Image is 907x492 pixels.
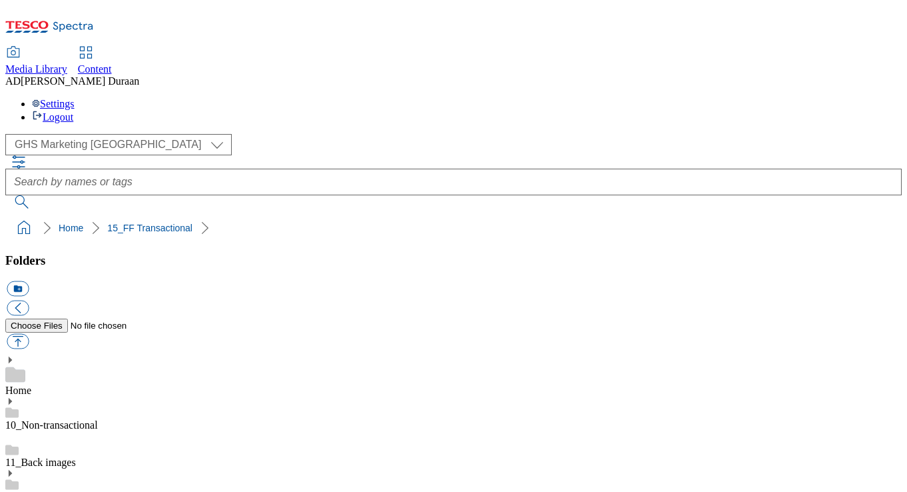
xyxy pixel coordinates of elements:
span: Content [78,63,112,75]
a: Settings [32,98,75,109]
a: Home [5,385,31,396]
span: [PERSON_NAME] Duraan [21,75,139,87]
span: AD [5,75,21,87]
a: Logout [32,111,73,123]
a: home [13,217,35,239]
h3: Folders [5,253,902,268]
nav: breadcrumb [5,215,902,241]
span: Media Library [5,63,67,75]
a: 11_Back images [5,457,76,468]
a: 10_Non-transactional [5,419,98,431]
a: 15_FF Transactional [107,223,192,233]
a: Media Library [5,47,67,75]
input: Search by names or tags [5,169,902,195]
a: Content [78,47,112,75]
a: Home [59,223,83,233]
